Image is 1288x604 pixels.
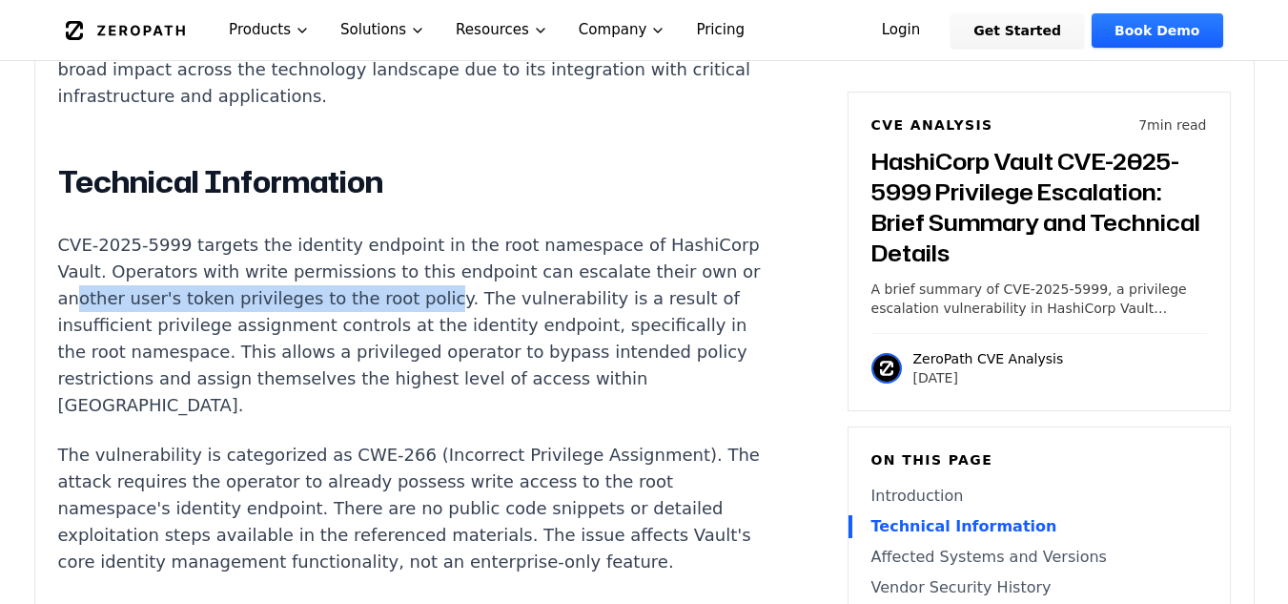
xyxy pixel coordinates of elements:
a: Affected Systems and Versions [871,546,1207,569]
h6: On this page [871,450,1207,469]
a: Technical Information [871,515,1207,538]
p: ZeroPath CVE Analysis [913,349,1064,368]
p: A brief summary of CVE-2025-5999, a privilege escalation vulnerability in HashiCorp Vault affecti... [871,280,1207,318]
h3: HashiCorp Vault CVE-2025-5999 Privilege Escalation: Brief Summary and Technical Details [871,146,1207,268]
h6: CVE Analysis [871,115,993,135]
p: CVE-2025-5999 targets the identity endpoint in the root namespace of HashiCorp Vault. Operators w... [58,232,767,419]
a: Vendor Security History [871,576,1207,599]
a: Introduction [871,485,1207,508]
a: Login [859,13,944,48]
p: The vulnerability is categorized as CWE-266 (Incorrect Privilege Assignment). The attack requires... [58,442,767,575]
p: 7 min read [1138,115,1206,135]
a: Get Started [951,13,1084,48]
a: Book Demo [1092,13,1222,48]
h2: Technical Information [58,163,767,201]
img: ZeroPath CVE Analysis [871,353,902,384]
p: [DATE] [913,368,1064,387]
